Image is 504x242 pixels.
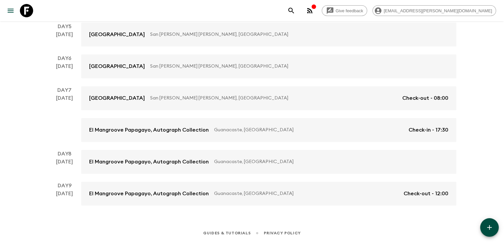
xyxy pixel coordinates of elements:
p: El Mangroove Papagayo, Autograph Collection [89,158,209,166]
a: El Mangroove Papagayo, Autograph CollectionGuanacaste, [GEOGRAPHIC_DATA]Check-out - 12:00 [81,182,456,206]
p: Check-in - 17:30 [409,126,448,134]
p: [GEOGRAPHIC_DATA] [89,94,145,102]
div: [EMAIL_ADDRESS][PERSON_NAME][DOMAIN_NAME] [372,5,496,16]
div: [DATE] [56,30,73,46]
p: San [PERSON_NAME] [PERSON_NAME], [GEOGRAPHIC_DATA] [150,95,397,101]
p: El Mangroove Papagayo, Autograph Collection [89,126,209,134]
a: [GEOGRAPHIC_DATA]San [PERSON_NAME] [PERSON_NAME], [GEOGRAPHIC_DATA] [81,23,456,46]
a: Give feedback [322,5,367,16]
a: [GEOGRAPHIC_DATA]San [PERSON_NAME] [PERSON_NAME], [GEOGRAPHIC_DATA] [81,54,456,78]
div: [DATE] [56,94,73,142]
p: Day 9 [48,182,81,190]
span: Give feedback [332,8,367,13]
p: Guanacaste, [GEOGRAPHIC_DATA] [214,158,443,165]
a: Guides & Tutorials [203,229,251,237]
p: [GEOGRAPHIC_DATA] [89,62,145,70]
p: Day 6 [48,54,81,62]
a: Privacy Policy [264,229,301,237]
p: San [PERSON_NAME] [PERSON_NAME], [GEOGRAPHIC_DATA] [150,31,443,38]
div: [DATE] [56,62,73,78]
div: [DATE] [56,190,73,206]
p: [GEOGRAPHIC_DATA] [89,30,145,38]
p: Guanacaste, [GEOGRAPHIC_DATA] [214,127,403,133]
button: search adventures [285,4,298,17]
p: Guanacaste, [GEOGRAPHIC_DATA] [214,190,398,197]
button: menu [4,4,17,17]
span: [EMAIL_ADDRESS][PERSON_NAME][DOMAIN_NAME] [380,8,496,13]
p: Day 7 [48,86,81,94]
a: El Mangroove Papagayo, Autograph CollectionGuanacaste, [GEOGRAPHIC_DATA]Check-in - 17:30 [81,118,456,142]
a: [GEOGRAPHIC_DATA]San [PERSON_NAME] [PERSON_NAME], [GEOGRAPHIC_DATA]Check-out - 08:00 [81,86,456,110]
p: Check-out - 12:00 [404,190,448,198]
p: San [PERSON_NAME] [PERSON_NAME], [GEOGRAPHIC_DATA] [150,63,443,70]
p: Day 8 [48,150,81,158]
p: El Mangroove Papagayo, Autograph Collection [89,190,209,198]
div: [DATE] [56,158,73,174]
p: Day 5 [48,23,81,30]
a: El Mangroove Papagayo, Autograph CollectionGuanacaste, [GEOGRAPHIC_DATA] [81,150,456,174]
p: Check-out - 08:00 [402,94,448,102]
